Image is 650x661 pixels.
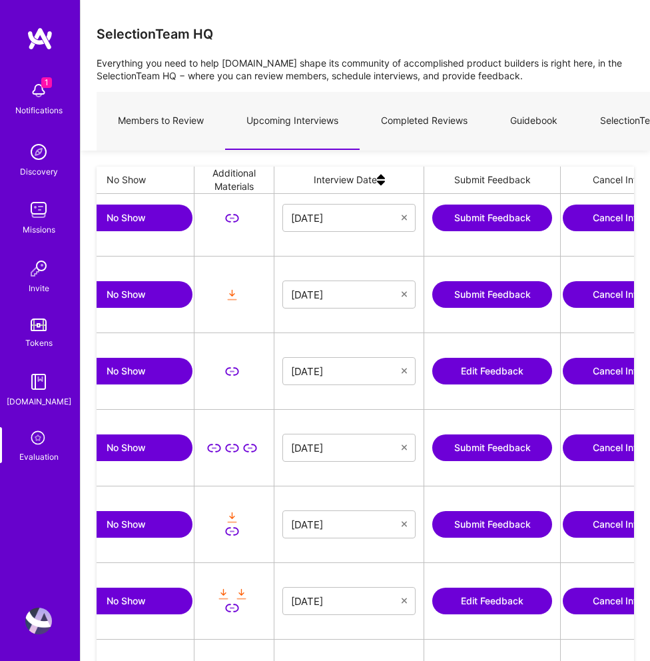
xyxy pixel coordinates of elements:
[489,93,579,150] a: Guidebook
[7,395,71,408] div: [DOMAIN_NAME]
[59,511,192,538] button: No Show
[25,255,52,282] img: Invite
[59,434,192,461] button: No Show
[97,27,213,43] h3: SelectionTeam HQ
[291,364,402,378] input: Select Date...
[31,319,47,331] img: tokens
[41,77,52,88] span: 1
[225,524,239,538] i: icon LinkSecondary
[291,211,402,225] input: Select Date...
[225,211,239,225] i: icon LinkSecondary
[19,450,59,464] div: Evaluation
[22,608,55,634] a: User Avatar
[207,440,221,454] i: icon LinkSecondary
[25,368,52,395] img: guide book
[424,167,561,193] div: Submit Feedback
[432,358,552,384] button: Edit Feedback
[225,364,239,378] i: icon LinkSecondary
[432,281,552,308] button: Submit Feedback
[225,287,239,301] i: icon OrangeDownload
[432,511,552,538] button: Submit Feedback
[97,93,225,150] a: Members to Review
[25,139,52,165] img: discovery
[225,510,239,524] i: icon OrangeDownload
[97,57,634,83] p: Everything you need to help [DOMAIN_NAME] shape its community of accomplished product builders is...
[432,205,552,231] button: Submit Feedback
[291,518,402,531] input: Select Date...
[243,440,257,454] i: icon LinkSecondary
[291,441,402,454] input: Select Date...
[25,197,52,223] img: teamwork
[225,440,239,454] i: icon LinkSecondary
[15,104,63,117] div: Notifications
[59,588,192,614] button: No Show
[25,608,52,634] img: User Avatar
[360,93,489,150] a: Completed Reviews
[25,336,53,350] div: Tokens
[194,167,274,193] div: Additional Materials
[25,77,52,104] img: bell
[216,587,230,601] i: icon OrangeDownload
[274,167,424,193] div: Interview Date
[59,358,192,384] button: No Show
[377,167,385,193] img: sort
[432,434,552,461] button: Submit Feedback
[432,588,552,614] button: Edit Feedback
[58,167,194,193] div: No Show
[29,282,49,295] div: Invite
[59,281,192,308] button: No Show
[291,288,402,301] input: Select Date...
[225,601,239,615] i: icon LinkSecondary
[27,27,53,51] img: logo
[27,427,51,450] i: icon SelectionTeam
[59,205,192,231] button: No Show
[234,587,248,601] i: icon OrangeDownload
[20,165,58,179] div: Discovery
[23,223,55,237] div: Missions
[225,93,360,150] a: Upcoming Interviews
[291,594,402,608] input: Select Date...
